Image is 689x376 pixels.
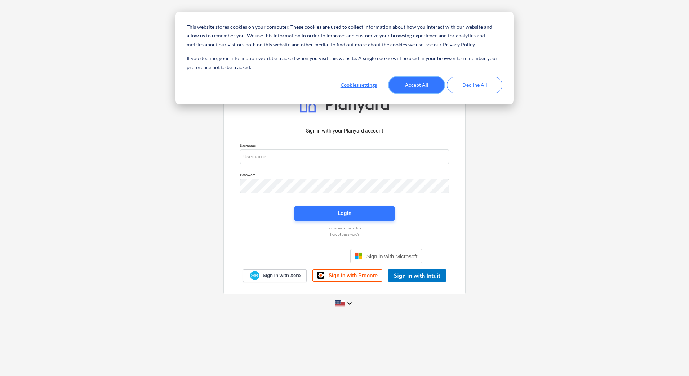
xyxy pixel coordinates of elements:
[187,23,502,49] p: This website stores cookies on your computer. These cookies are used to collect information about...
[240,143,449,149] p: Username
[389,77,444,93] button: Accept All
[447,77,502,93] button: Decline All
[250,271,259,281] img: Xero logo
[366,253,418,259] span: Sign in with Microsoft
[345,299,354,308] i: keyboard_arrow_down
[263,272,301,279] span: Sign in with Xero
[175,12,514,104] div: Cookie banner
[263,248,348,264] iframe: Poga Pierakstīties ar Google kontu
[240,149,449,164] input: Username
[236,226,453,230] a: Log in with magic link
[331,77,386,93] button: Cookies settings
[338,209,351,218] div: Login
[240,173,449,179] p: Password
[240,127,449,135] p: Sign in with your Planyard account
[236,232,453,237] a: Forgot password?
[355,252,362,260] img: Microsoft logo
[653,341,689,376] iframe: Chat Widget
[243,269,307,282] a: Sign in with Xero
[294,206,395,221] button: Login
[329,272,378,279] span: Sign in with Procore
[187,54,502,72] p: If you decline, your information won’t be tracked when you visit this website. A single cookie wi...
[312,269,382,282] a: Sign in with Procore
